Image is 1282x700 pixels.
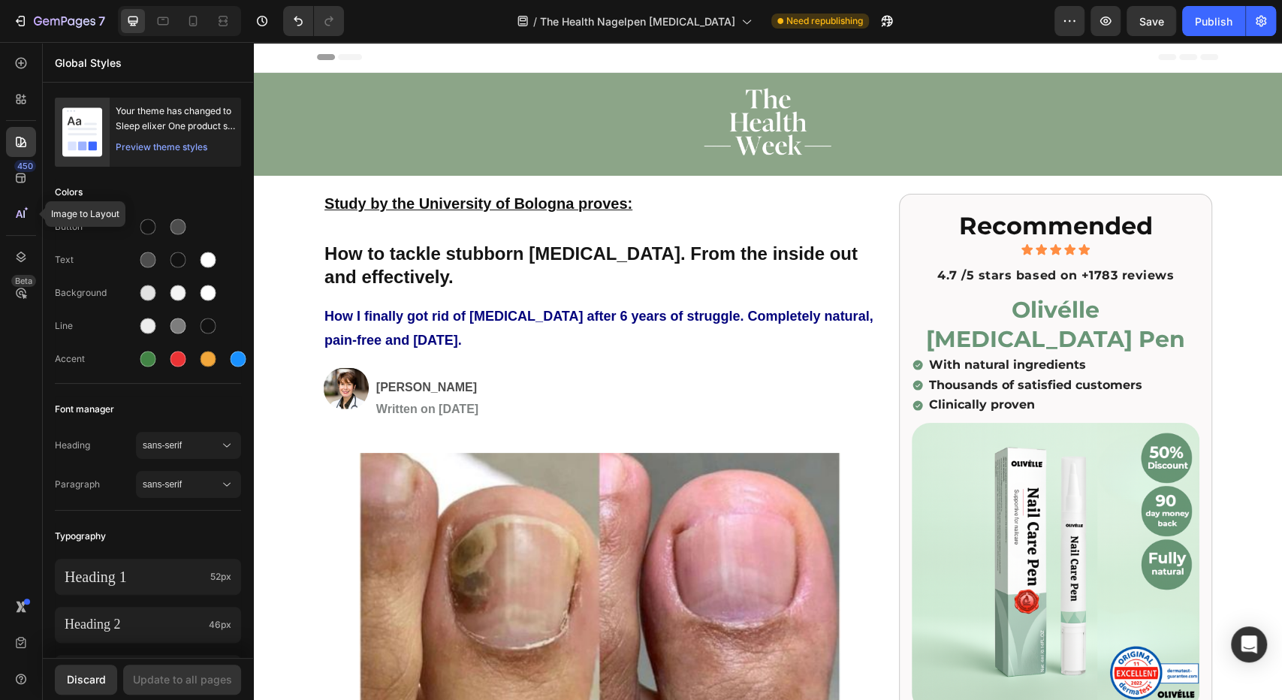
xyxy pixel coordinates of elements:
[65,616,203,633] p: Heading 2
[55,400,114,418] span: Font manager
[1231,626,1267,662] div: Open Intercom Messenger
[55,253,136,267] div: Text
[6,6,112,36] button: 7
[98,12,105,30] p: 7
[210,570,231,584] span: 52px
[67,671,106,687] div: Discard
[684,226,921,240] strong: 4.7 /5 stars based on +1783 reviews
[55,527,106,545] span: Typography
[116,104,235,134] div: Your theme has changed to Sleep elixer One product store
[1139,15,1164,28] span: Save
[14,160,36,172] div: 450
[55,478,136,491] span: Paragraph
[1182,6,1245,36] button: Publish
[65,567,204,587] p: Heading 1
[55,286,136,300] div: Background
[533,14,537,29] span: /
[143,439,219,452] span: sans-serif
[136,471,241,498] button: sans-serif
[1127,6,1176,36] button: Save
[659,252,946,313] h2: Olivélle [MEDICAL_DATA] Pen
[55,439,136,452] span: Heading
[143,478,219,491] span: sans-serif
[133,671,232,687] div: Update to all pages
[540,14,735,29] span: The Health Nagelpen [MEDICAL_DATA]
[283,6,344,36] div: Undo/Redo
[11,275,36,287] div: Beta
[1195,14,1232,29] div: Publish
[116,140,207,155] div: Preview theme styles
[55,55,241,71] p: Global Styles
[253,42,1282,700] iframe: Design area
[55,183,83,201] span: Colors
[55,665,117,695] button: Discard
[676,315,889,331] p: With natural ingredients
[786,14,863,28] span: Need republishing
[209,618,231,632] span: 46px
[685,170,921,198] h2: Recommended
[123,665,241,695] button: Update to all pages
[55,220,136,234] div: Button
[136,432,241,459] button: sans-serif
[676,355,889,371] p: Clinically proven
[55,352,136,366] div: Accent
[55,319,136,333] div: Line
[659,381,946,668] img: Vitamine_C_5.png
[676,336,889,352] p: Thousands of satisfied customers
